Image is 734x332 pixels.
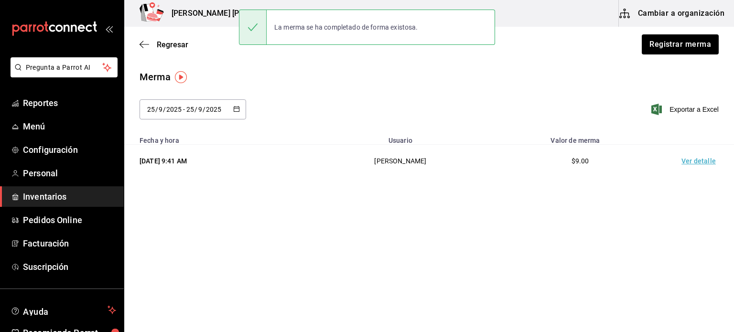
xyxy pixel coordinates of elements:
input: Year [166,106,182,113]
button: open_drawer_menu [105,25,113,32]
div: Merma [140,70,171,84]
span: / [155,106,158,113]
a: Pregunta a Parrot AI [7,69,118,79]
span: Reportes [23,96,116,109]
div: [DATE] 9:41 AM [140,156,296,166]
span: / [203,106,205,113]
h3: [PERSON_NAME] [PERSON_NAME] ([PERSON_NAME]) [164,8,357,19]
span: / [194,106,197,113]
input: Year [205,106,222,113]
span: Regresar [157,40,188,49]
button: Regresar [140,40,188,49]
input: Month [198,106,203,113]
div: La merma se ha completado de forma existosa. [267,17,426,38]
span: / [163,106,166,113]
button: Registrar merma [642,34,719,54]
span: - [183,106,185,113]
th: Usuario [308,131,493,145]
td: [PERSON_NAME] [308,145,493,178]
button: Pregunta a Parrot AI [11,57,118,77]
input: Month [158,106,163,113]
span: Inventarios [23,190,116,203]
input: Day [147,106,155,113]
span: Suscripción [23,260,116,273]
img: Tooltip marker [175,71,187,83]
span: $9.00 [572,157,589,165]
span: Facturación [23,237,116,250]
span: Pregunta a Parrot AI [26,63,103,73]
span: Personal [23,167,116,180]
td: Ver detalle [667,145,734,178]
span: Ayuda [23,304,104,316]
th: Valor de merma [493,131,667,145]
span: Configuración [23,143,116,156]
span: Menú [23,120,116,133]
button: Exportar a Excel [653,104,719,115]
input: Day [186,106,194,113]
th: Fecha y hora [124,131,308,145]
span: Pedidos Online [23,214,116,226]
